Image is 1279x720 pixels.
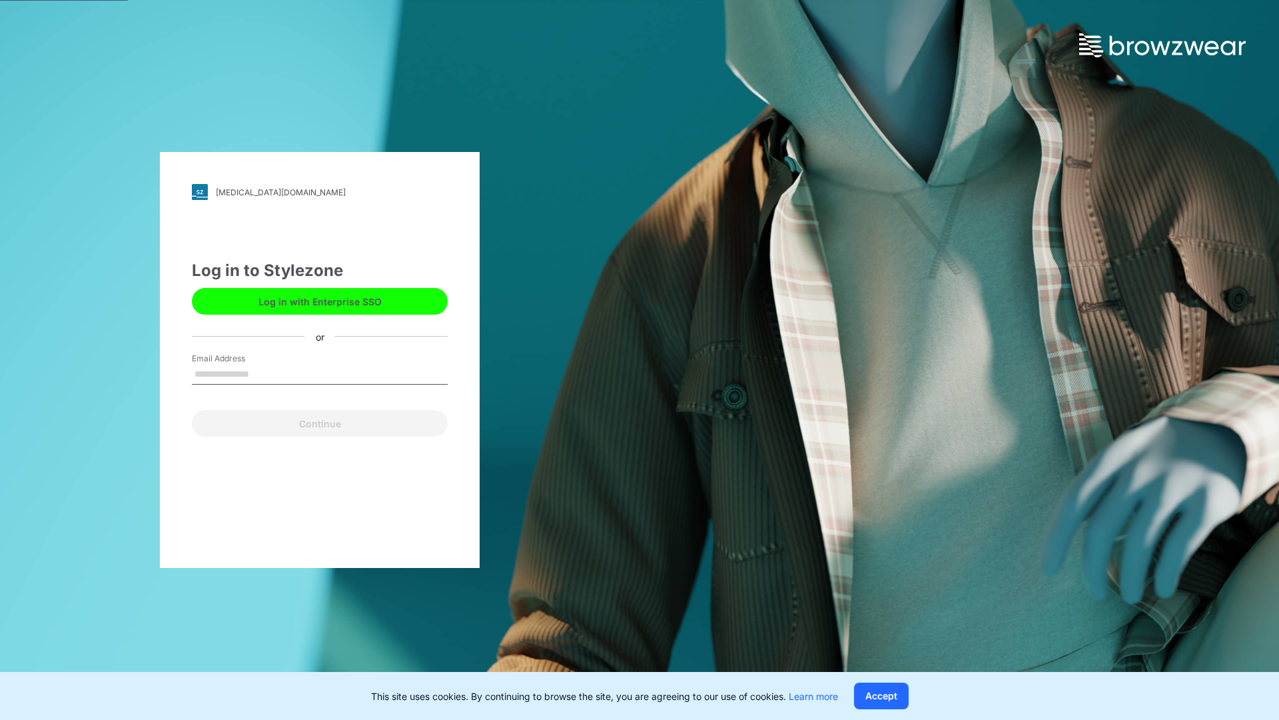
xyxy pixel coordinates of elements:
[854,683,909,709] button: Accept
[192,184,448,200] a: [MEDICAL_DATA][DOMAIN_NAME]
[192,184,208,200] img: svg+xml;base64,PHN2ZyB3aWR0aD0iMjgiIGhlaWdodD0iMjgiIHZpZXdCb3g9IjAgMCAyOCAyOCIgZmlsbD0ibm9uZSIgeG...
[192,259,448,283] div: Log in to Stylezone
[371,689,838,703] p: This site uses cookies. By continuing to browse the site, you are agreeing to our use of cookies.
[1079,33,1246,57] img: browzwear-logo.73288ffb.svg
[216,187,346,197] div: [MEDICAL_DATA][DOMAIN_NAME]
[789,691,838,702] a: Learn more
[192,288,448,315] button: Log in with Enterprise SSO
[192,353,285,365] label: Email Address
[305,329,335,343] div: or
